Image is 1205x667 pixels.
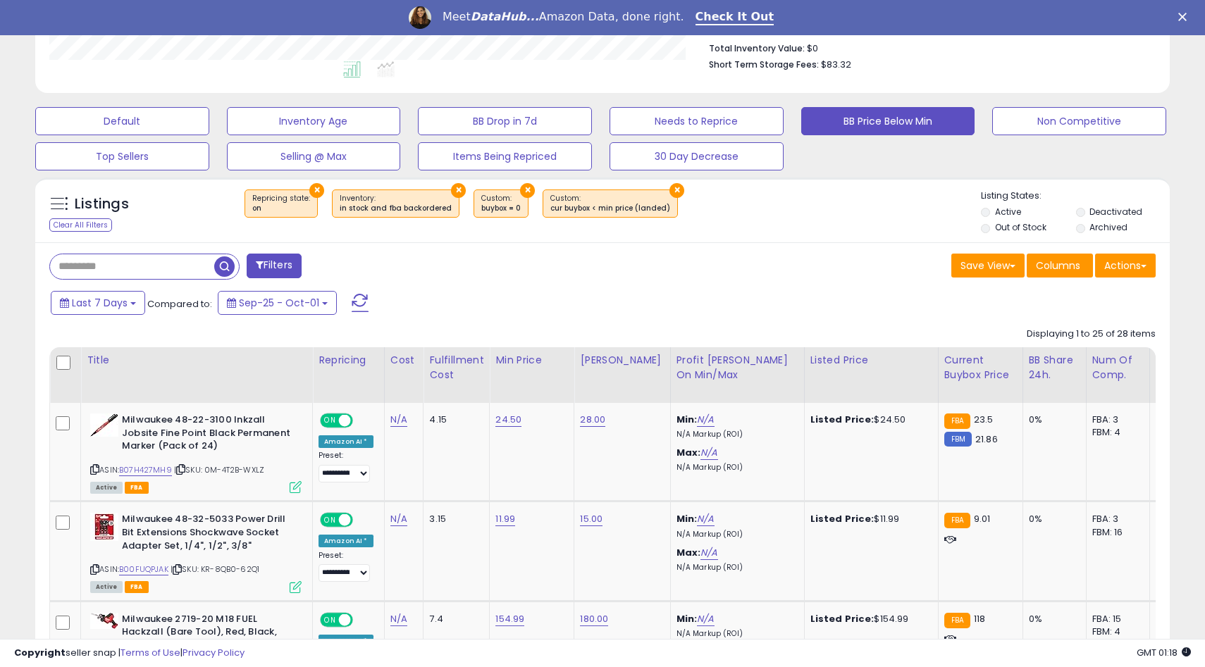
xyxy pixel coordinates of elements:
[1092,426,1139,439] div: FBM: 4
[669,183,684,198] button: ×
[429,413,478,426] div: 4.15
[580,612,608,626] a: 180.00
[697,612,714,626] a: N/A
[321,514,339,526] span: ON
[974,612,985,625] span: 118
[944,432,972,447] small: FBM
[75,194,129,214] h5: Listings
[676,446,701,459] b: Max:
[1089,206,1142,218] label: Deactivated
[119,563,168,575] a: B00FUQPJAK
[35,107,209,135] button: Default
[709,39,1145,56] li: $0
[72,296,128,310] span: Last 7 Days
[239,296,319,310] span: Sep-25 - Oct-01
[810,612,875,625] b: Listed Price:
[451,183,466,198] button: ×
[810,513,927,525] div: $11.99
[981,189,1169,203] p: Listing States:
[1036,258,1080,273] span: Columns
[944,413,970,429] small: FBA
[1027,328,1156,341] div: Displaying 1 to 25 of 28 items
[580,413,605,427] a: 28.00
[801,107,975,135] button: BB Price Below Min
[944,513,970,528] small: FBA
[676,353,798,382] div: Profit [PERSON_NAME] on Min/Max
[709,58,819,70] b: Short Term Storage Fees:
[810,413,927,426] div: $24.50
[709,42,805,54] b: Total Inventory Value:
[810,613,927,625] div: $154.99
[247,254,302,278] button: Filters
[351,613,373,625] span: OFF
[1095,254,1156,278] button: Actions
[495,612,524,626] a: 154.99
[119,464,172,476] a: B07H427MH9
[409,6,431,29] img: Profile image for Georgie
[90,413,302,492] div: ASIN:
[35,142,209,170] button: Top Sellers
[340,204,452,213] div: in stock and fba backordered
[676,546,701,559] b: Max:
[1029,353,1080,382] div: BB Share 24h.
[171,563,259,575] span: | SKU: KR-8QB0-62Q1
[90,413,118,437] img: 31sWyQfbFTL._SL40_.jpg
[90,513,302,591] div: ASIN:
[90,482,123,494] span: All listings currently available for purchase on Amazon
[125,581,149,593] span: FBA
[676,413,698,426] b: Min:
[319,353,378,368] div: Repricing
[122,513,293,556] b: Milwaukee 48-32-5033 Power Drill Bit Extensions Shockwave Socket Adapter Set, 1/4", 1/2", 3/8"
[700,546,717,560] a: N/A
[821,58,851,71] span: $83.32
[122,613,293,642] b: Milwaukee 2719-20 M18 FUEL Hackzall (Bare Tool), Red, Black,
[610,142,784,170] button: 30 Day Decrease
[218,291,337,315] button: Sep-25 - Oct-01
[1029,613,1075,625] div: 0%
[951,254,1025,278] button: Save View
[580,512,602,526] a: 15.00
[676,512,698,525] b: Min:
[1092,513,1139,525] div: FBA: 3
[1156,613,1202,625] div: N/A
[321,613,339,625] span: ON
[495,512,515,526] a: 11.99
[429,513,478,525] div: 3.15
[418,107,592,135] button: BB Drop in 7d
[1027,254,1093,278] button: Columns
[810,353,932,368] div: Listed Price
[51,291,145,315] button: Last 7 Days
[520,183,535,198] button: ×
[697,512,714,526] a: N/A
[1156,513,1202,525] div: N/A
[995,206,1021,218] label: Active
[351,514,373,526] span: OFF
[340,193,452,214] span: Inventory :
[944,353,1017,382] div: Current Buybox Price
[390,353,418,368] div: Cost
[810,413,875,426] b: Listed Price:
[974,512,991,525] span: 9.01
[1029,413,1075,426] div: 0%
[443,10,684,24] div: Meet Amazon Data, done right.
[122,413,293,456] b: Milwaukee 48-22-3100 Inkzall Jobsite Fine Point Black Permanent Marker (Pack of 24)
[1029,513,1075,525] div: 0%
[676,463,793,473] p: N/A Markup (ROI)
[90,581,123,593] span: All listings currently available for purchase on Amazon
[1178,13,1192,21] div: Close
[429,613,478,625] div: 7.4
[550,204,670,213] div: cur buybox < min price (landed)
[610,107,784,135] button: Needs to Reprice
[580,353,664,368] div: [PERSON_NAME]
[147,297,212,311] span: Compared to:
[974,413,994,426] span: 23.5
[670,347,804,403] th: The percentage added to the cost of goods (COGS) that forms the calculator for Min & Max prices.
[418,142,592,170] button: Items Being Repriced
[676,530,793,540] p: N/A Markup (ROI)
[14,647,245,660] div: seller snap | |
[1092,353,1144,382] div: Num of Comp.
[1137,646,1191,659] span: 2025-10-9 01:18 GMT
[1092,526,1139,539] div: FBM: 16
[309,183,324,198] button: ×
[351,415,373,427] span: OFF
